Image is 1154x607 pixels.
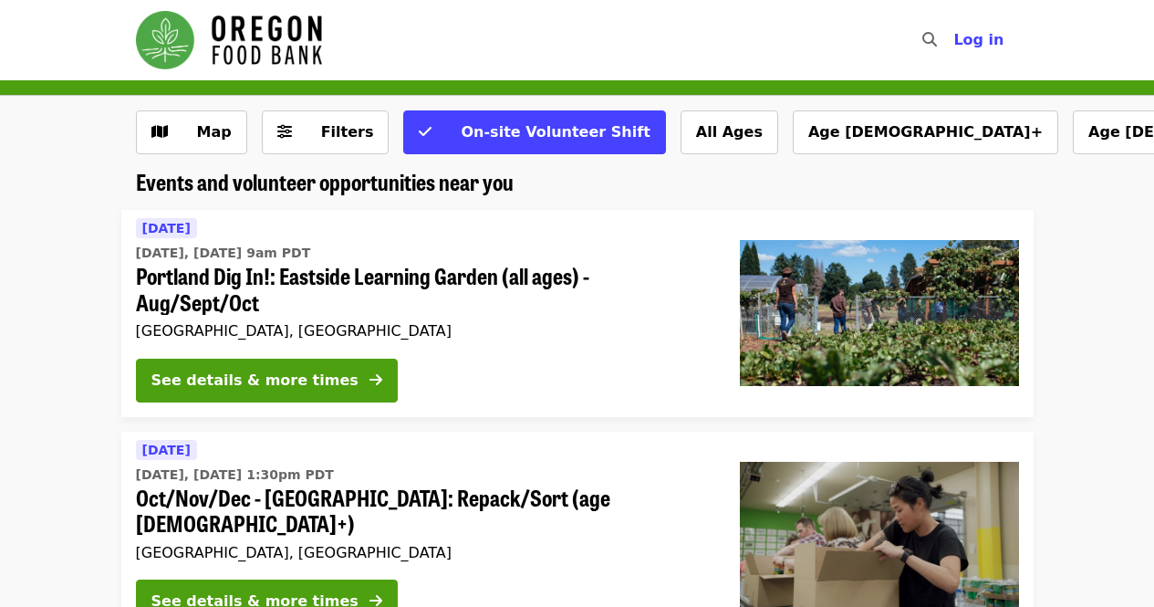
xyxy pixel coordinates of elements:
i: search icon [922,31,937,48]
button: Log in [939,22,1018,58]
span: [DATE] [142,443,191,457]
span: On-site Volunteer Shift [461,123,650,141]
img: Oregon Food Bank - Home [136,11,322,69]
button: Show map view [136,110,247,154]
button: Age [DEMOGRAPHIC_DATA]+ [793,110,1058,154]
i: sliders-h icon [277,123,292,141]
i: map icon [151,123,168,141]
button: On-site Volunteer Shift [403,110,665,154]
input: Search [948,18,962,62]
div: [GEOGRAPHIC_DATA], [GEOGRAPHIC_DATA] [136,544,711,561]
a: See details for "Portland Dig In!: Eastside Learning Garden (all ages) - Aug/Sept/Oct" [121,210,1034,417]
i: check icon [419,123,431,141]
button: Filters (0 selected) [262,110,390,154]
span: Filters [321,123,374,141]
span: Portland Dig In!: Eastside Learning Garden (all ages) - Aug/Sept/Oct [136,263,711,316]
span: Events and volunteer opportunities near you [136,165,514,197]
button: All Ages [681,110,778,154]
span: Log in [953,31,1003,48]
div: [GEOGRAPHIC_DATA], [GEOGRAPHIC_DATA] [136,322,711,340]
time: [DATE], [DATE] 1:30pm PDT [136,466,334,485]
button: See details & more times [136,359,398,403]
span: Map [197,123,232,141]
time: [DATE], [DATE] 9am PDT [136,244,311,263]
div: See details & more times [151,370,359,392]
span: Oct/Nov/Dec - [GEOGRAPHIC_DATA]: Repack/Sort (age [DEMOGRAPHIC_DATA]+) [136,485,711,538]
img: Portland Dig In!: Eastside Learning Garden (all ages) - Aug/Sept/Oct organized by Oregon Food Bank [740,240,1019,386]
span: [DATE] [142,221,191,235]
i: arrow-right icon [369,372,382,389]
